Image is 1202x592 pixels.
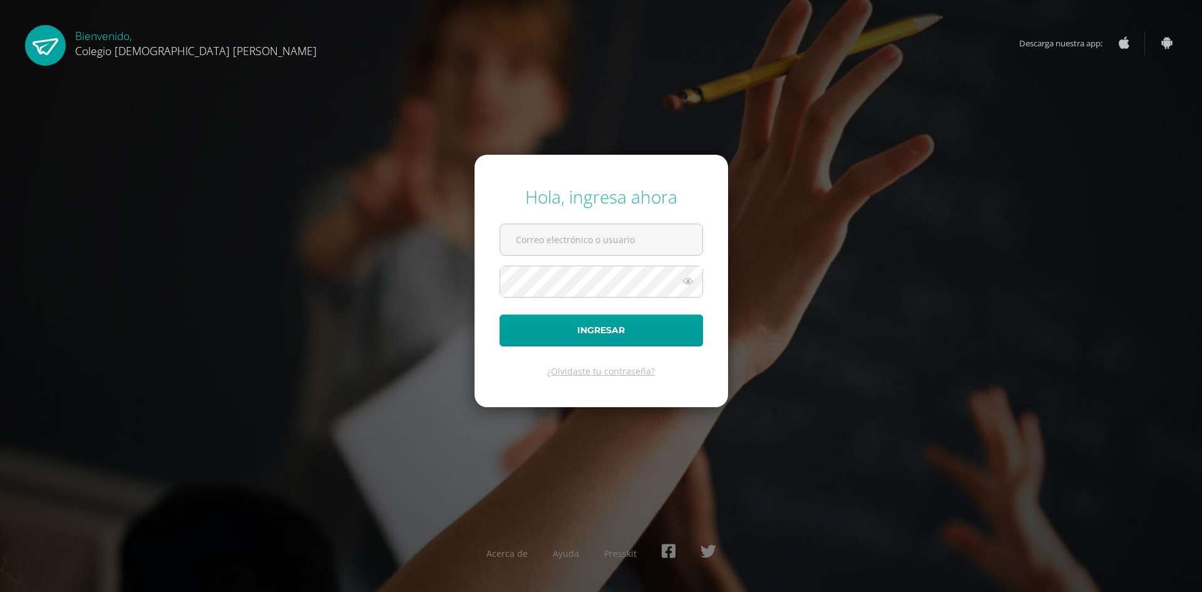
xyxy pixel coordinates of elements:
[75,25,317,58] div: Bienvenido,
[500,185,703,209] div: Hola, ingresa ahora
[500,314,703,346] button: Ingresar
[1019,31,1115,55] span: Descarga nuestra app:
[604,548,637,559] a: Presskit
[486,548,528,559] a: Acerca de
[547,365,655,377] a: ¿Olvidaste tu contraseña?
[553,548,579,559] a: Ayuda
[500,224,702,255] input: Correo electrónico o usuario
[75,43,317,58] span: Colegio [DEMOGRAPHIC_DATA] [PERSON_NAME]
